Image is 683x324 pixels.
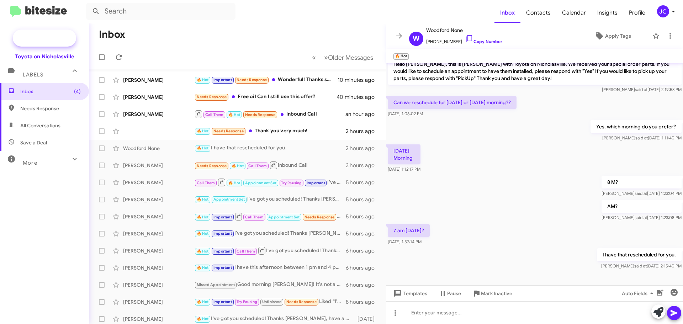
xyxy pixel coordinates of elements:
[426,34,502,45] span: [PHONE_NUMBER]
[245,181,276,185] span: Appointment Set
[328,54,373,62] span: Older Messages
[123,281,194,288] div: [PERSON_NAME]
[616,287,662,300] button: Auto Fields
[237,249,255,254] span: Call Them
[602,176,682,188] p: 8 M?
[194,298,346,306] div: Liked “I've got you scheduled! Thanks [PERSON_NAME], have a great day!”
[123,298,194,306] div: [PERSON_NAME]
[338,94,380,101] div: 40 minutes ago
[281,181,302,185] span: Try Pausing
[305,215,335,219] span: Needs Response
[23,71,43,78] span: Labels
[591,120,682,133] p: Yes, which morning do you prefer?
[86,3,235,20] input: Search
[388,239,422,244] span: [DATE] 1:57:14 PM
[197,78,209,82] span: 🔥 Hot
[307,181,325,185] span: Important
[197,146,209,150] span: 🔥 Hot
[635,191,647,196] span: said at
[324,53,328,62] span: »
[197,197,209,202] span: 🔥 Hot
[602,191,682,196] span: [PERSON_NAME] [DATE] 1:23:04 PM
[556,2,592,23] a: Calendar
[346,298,380,306] div: 8 hours ago
[634,263,647,269] span: said at
[213,215,232,219] span: Important
[99,29,125,40] h1: Inbox
[213,197,245,202] span: Appointment Set
[123,315,194,323] div: [PERSON_NAME]
[602,87,682,92] span: [PERSON_NAME] [DATE] 2:19:53 PM
[388,58,682,85] p: Hello [PERSON_NAME], this is [PERSON_NAME] with Toyota on Nicholasville. We received your special...
[346,213,380,220] div: 5 hours ago
[346,230,380,237] div: 5 hours ago
[23,160,37,166] span: More
[520,2,556,23] a: Contacts
[354,315,380,323] div: [DATE]
[13,30,76,47] a: New Campaign
[346,145,380,152] div: 2 hours ago
[15,53,74,60] div: Toyota on Nicholasville
[123,94,194,101] div: [PERSON_NAME]
[602,200,682,213] p: AM?
[213,231,232,236] span: Important
[123,111,194,118] div: [PERSON_NAME]
[194,144,346,152] div: I have that rescheduled for you.
[308,50,320,65] button: Previous
[312,53,316,62] span: «
[194,246,346,255] div: I've got you scheduled! Thanks [PERSON_NAME], have a great day!
[388,96,517,109] p: Can we reschedule for [DATE] or [DATE] morning??
[392,287,427,300] span: Templates
[433,287,467,300] button: Pause
[123,213,194,220] div: [PERSON_NAME]
[388,144,420,164] p: [DATE] Morning
[320,50,377,65] button: Next
[123,145,194,152] div: Woodford None
[123,264,194,271] div: [PERSON_NAME]
[494,2,520,23] span: Inbox
[308,50,377,65] nav: Page navigation example
[197,215,209,219] span: 🔥 Hot
[232,164,244,168] span: 🔥 Hot
[635,135,648,140] span: said at
[426,26,502,34] span: Woodford None
[123,196,194,203] div: [PERSON_NAME]
[20,105,81,112] span: Needs Response
[635,87,647,92] span: said at
[248,164,267,168] span: Call Them
[20,88,81,95] span: Inbox
[622,287,656,300] span: Auto Fields
[388,166,420,172] span: [DATE] 1:12:17 PM
[592,2,623,23] a: Insights
[228,181,240,185] span: 🔥 Hot
[123,247,194,254] div: [PERSON_NAME]
[237,78,267,82] span: Needs Response
[576,30,649,42] button: Apply Tags
[465,39,502,44] a: Copy Number
[194,127,346,135] div: Thank you very much!
[194,76,338,84] div: Wonderful! Thanks so much h
[197,317,209,321] span: 🔥 Hot
[346,128,380,135] div: 2 hours ago
[20,122,60,129] span: All Conversations
[197,164,227,168] span: Needs Response
[268,215,300,219] span: Appointment Set
[286,299,317,304] span: Needs Response
[228,112,240,117] span: 🔥 Hot
[197,282,235,287] span: Missed Appointment
[393,53,409,60] small: 🔥 Hot
[194,315,354,323] div: I've got you scheduled! Thanks [PERSON_NAME], have a great day!
[346,196,380,203] div: 5 hours ago
[386,287,433,300] button: Templates
[481,287,512,300] span: Mark Inactive
[197,231,209,236] span: 🔥 Hot
[205,112,224,117] span: Call Them
[213,249,232,254] span: Important
[213,265,232,270] span: Important
[623,2,651,23] a: Profile
[197,249,209,254] span: 🔥 Hot
[194,229,346,238] div: I've got you scheduled! Thanks [PERSON_NAME], have a great day!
